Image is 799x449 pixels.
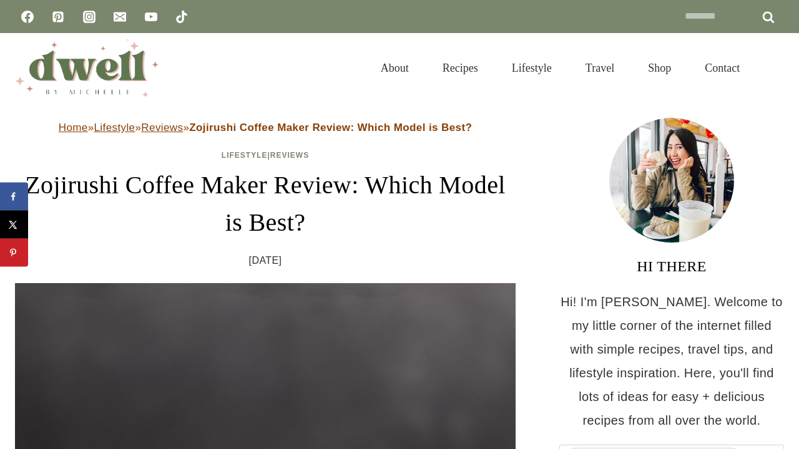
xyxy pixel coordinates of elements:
a: Reviews [270,151,309,160]
p: Hi! I'm [PERSON_NAME]. Welcome to my little corner of the internet filled with simple recipes, tr... [559,290,784,432]
button: View Search Form [763,57,784,79]
nav: Primary Navigation [364,46,757,90]
a: Reviews [141,122,183,133]
time: [DATE] [249,251,282,270]
span: | [222,151,309,160]
a: Contact [688,46,757,90]
h3: HI THERE [559,255,784,278]
a: Lifestyle [222,151,268,160]
a: Travel [569,46,631,90]
span: » » » [59,122,473,133]
h1: Zojirushi Coffee Maker Review: Which Model is Best? [15,167,516,241]
a: YouTube [139,4,164,29]
a: About [364,46,426,90]
a: Lifestyle [94,122,135,133]
strong: Zojirushi Coffee Maker Review: Which Model is Best? [189,122,472,133]
a: Email [107,4,132,29]
a: Instagram [77,4,102,29]
a: Facebook [15,4,40,29]
a: Pinterest [46,4,71,29]
a: Lifestyle [495,46,569,90]
a: Recipes [426,46,495,90]
a: TikTok [169,4,194,29]
a: Home [59,122,88,133]
img: DWELL by michelle [15,39,159,97]
a: Shop [631,46,688,90]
